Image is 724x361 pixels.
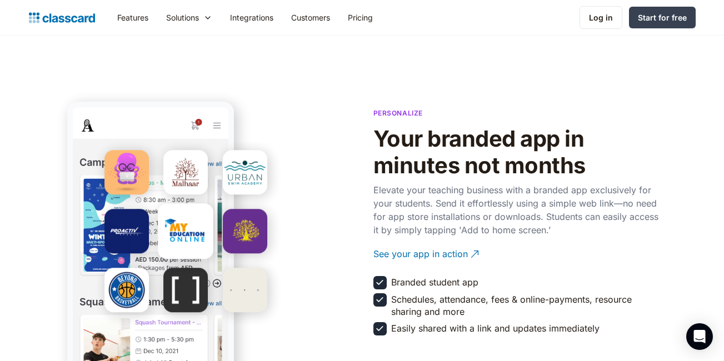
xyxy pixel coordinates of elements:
div: Log in [589,12,613,23]
div: Start for free [638,12,687,23]
a: Logo [29,10,95,26]
div: Solutions [157,5,221,30]
a: See your app in action [373,239,662,269]
div: Solutions [166,12,199,23]
p: Personalize [373,108,423,118]
div: Schedules, attendance, fees & online-payments, resource sharing and more [391,293,660,318]
p: Elevate your teaching business with a branded app exclusively for your students. Send it effortle... [373,183,662,237]
a: Log in [580,6,622,29]
a: Pricing [339,5,382,30]
a: Features [108,5,157,30]
a: Customers [282,5,339,30]
a: Start for free [629,7,696,28]
div: Easily shared with a link and updates immediately [391,322,600,334]
div: Open Intercom Messenger [686,323,713,350]
a: Integrations [221,5,282,30]
div: Branded student app [391,276,478,288]
div: See your app in action [373,239,468,260]
h2: Your branded app in minutes not months [373,126,662,179]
